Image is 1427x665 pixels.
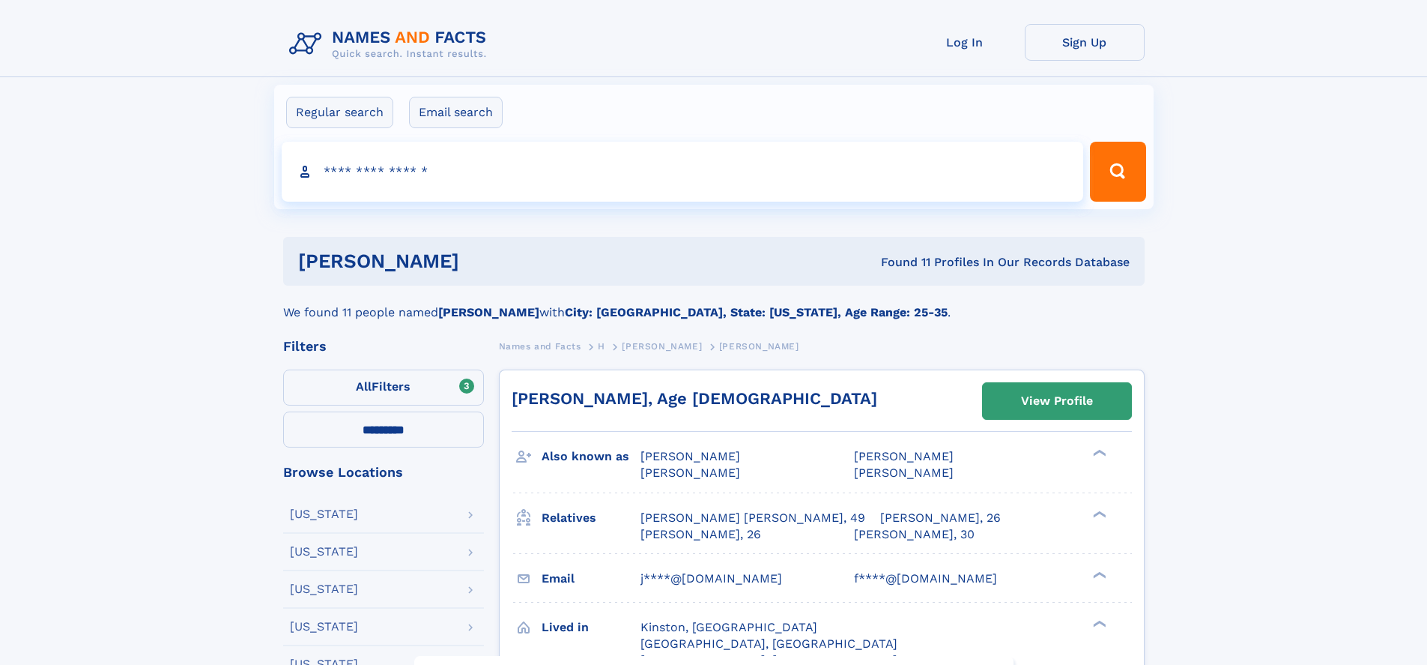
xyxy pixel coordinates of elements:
[640,449,740,463] span: [PERSON_NAME]
[640,526,761,543] a: [PERSON_NAME], 26
[854,449,954,463] span: [PERSON_NAME]
[283,466,484,479] div: Browse Locations
[640,466,740,480] span: [PERSON_NAME]
[854,466,954,480] span: [PERSON_NAME]
[1089,619,1107,628] div: ❯
[290,508,358,520] div: [US_STATE]
[1025,24,1145,61] a: Sign Up
[409,97,503,128] label: Email search
[598,337,605,355] a: H
[880,510,1001,526] a: [PERSON_NAME], 26
[565,305,948,319] b: City: [GEOGRAPHIC_DATA], State: [US_STATE], Age Range: 25-35
[542,615,640,640] h3: Lived in
[290,583,358,595] div: [US_STATE]
[282,142,1084,202] input: search input
[1089,570,1107,580] div: ❯
[283,286,1145,322] div: We found 11 people named with .
[854,526,975,543] a: [PERSON_NAME], 30
[542,505,640,531] h3: Relatives
[298,252,670,271] h1: [PERSON_NAME]
[1089,448,1107,458] div: ❯
[286,97,393,128] label: Regular search
[719,341,799,352] span: [PERSON_NAME]
[1021,384,1093,418] div: View Profile
[512,389,877,408] a: [PERSON_NAME], Age [DEMOGRAPHIC_DATA]
[283,370,484,406] label: Filters
[598,341,605,352] span: H
[670,254,1130,271] div: Found 11 Profiles In Our Records Database
[1089,509,1107,519] div: ❯
[499,337,581,355] a: Names and Facts
[283,340,484,353] div: Filters
[290,621,358,633] div: [US_STATE]
[640,620,817,634] span: Kinston, [GEOGRAPHIC_DATA]
[1090,142,1145,202] button: Search Button
[542,444,640,469] h3: Also known as
[905,24,1025,61] a: Log In
[622,341,702,352] span: [PERSON_NAME]
[356,379,372,394] span: All
[640,637,897,651] span: [GEOGRAPHIC_DATA], [GEOGRAPHIC_DATA]
[640,510,865,526] a: [PERSON_NAME] [PERSON_NAME], 49
[290,546,358,558] div: [US_STATE]
[283,24,499,64] img: Logo Names and Facts
[622,337,702,355] a: [PERSON_NAME]
[983,383,1131,419] a: View Profile
[542,566,640,592] h3: Email
[438,305,539,319] b: [PERSON_NAME]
